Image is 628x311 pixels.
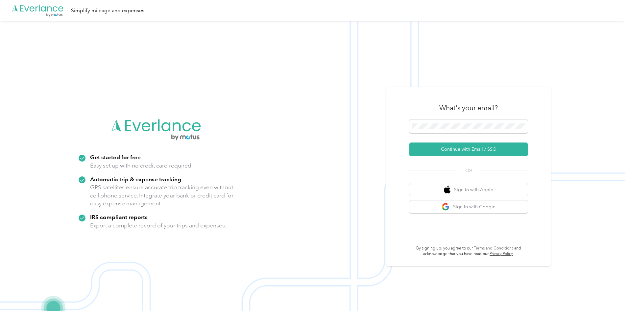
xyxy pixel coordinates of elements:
span: OR [457,167,480,174]
button: google logoSign in with Google [409,200,528,213]
strong: Automatic trip & expense tracking [90,176,181,183]
p: GPS satellites ensure accurate trip tracking even without cell phone service. Integrate your bank... [90,183,234,208]
p: Export a complete record of your trips and expenses. [90,221,226,230]
strong: Get started for free [90,154,141,161]
iframe: Everlance-gr Chat Button Frame [591,274,628,311]
button: apple logoSign in with Apple [409,183,528,196]
strong: IRS compliant reports [90,214,148,220]
img: google logo [442,203,450,211]
p: By signing up, you agree to our and acknowledge that you have read our . [409,246,528,257]
h3: What's your email? [439,103,498,113]
button: Continue with Email / SSO [409,143,528,156]
div: Simplify mileage and expenses [71,7,144,15]
p: Easy set up with no credit card required [90,162,191,170]
a: Terms and Conditions [474,246,513,251]
img: apple logo [444,186,450,194]
a: Privacy Policy [490,251,513,256]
